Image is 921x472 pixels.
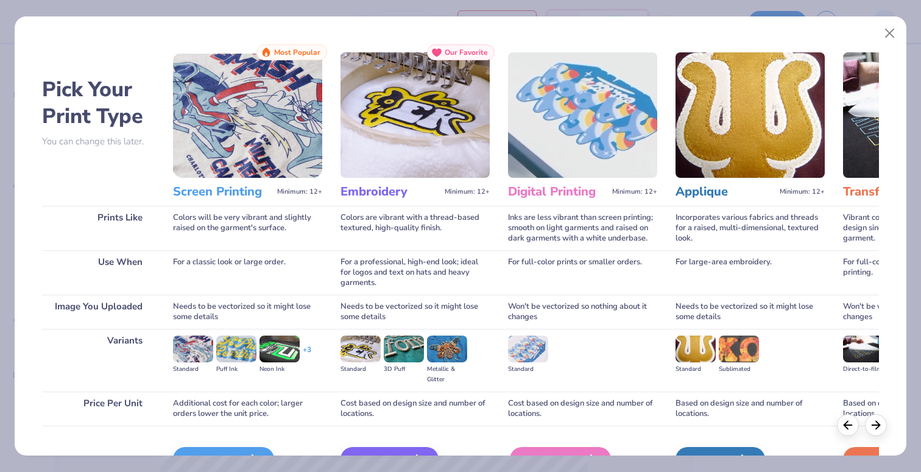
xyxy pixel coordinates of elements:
p: You can change this later. [42,136,155,147]
div: 3D Puff [384,364,424,375]
div: Additional cost for each color; larger orders lower the unit price. [173,392,322,426]
img: Standard [341,336,381,362]
div: Colors are vibrant with a thread-based textured, high-quality finish. [341,206,490,250]
span: Minimum: 12+ [612,188,657,196]
img: Applique [676,52,825,178]
div: Cost based on design size and number of locations. [341,392,490,426]
h3: Embroidery [341,184,440,200]
div: Standard [341,364,381,375]
div: Standard [173,364,213,375]
img: Neon Ink [259,336,300,362]
div: Prints Like [42,206,155,250]
img: Sublimated [719,336,759,362]
div: Based on design size and number of locations. [676,392,825,426]
div: + 3 [303,345,311,365]
div: For full-color prints or smaller orders. [508,250,657,295]
div: Standard [676,364,716,375]
div: Neon Ink [259,364,300,375]
div: For large-area embroidery. [676,250,825,295]
div: Standard [508,364,548,375]
div: Puff Ink [216,364,256,375]
span: Minimum: 12+ [780,188,825,196]
img: Puff Ink [216,336,256,362]
img: Direct-to-film [843,336,883,362]
h3: Digital Printing [508,184,607,200]
img: Digital Printing [508,52,657,178]
h2: Pick Your Print Type [42,76,155,130]
div: Needs to be vectorized so it might lose some details [341,295,490,329]
div: Direct-to-film [843,364,883,375]
img: Standard [173,336,213,362]
div: For a classic look or large order. [173,250,322,295]
div: Needs to be vectorized so it might lose some details [676,295,825,329]
div: Image You Uploaded [42,295,155,329]
div: Won't be vectorized so nothing about it changes [508,295,657,329]
img: Metallic & Glitter [427,336,467,362]
span: Minimum: 12+ [277,188,322,196]
div: For a professional, high-end look; ideal for logos and text on hats and heavy garments. [341,250,490,295]
h3: Applique [676,184,775,200]
div: Cost based on design size and number of locations. [508,392,657,426]
div: Price Per Unit [42,392,155,426]
div: Metallic & Glitter [427,364,467,385]
h3: Screen Printing [173,184,272,200]
span: Most Popular [274,48,320,57]
img: Embroidery [341,52,490,178]
div: Inks are less vibrant than screen printing; smooth on light garments and raised on dark garments ... [508,206,657,250]
button: Close [878,22,902,45]
div: Sublimated [719,364,759,375]
img: Screen Printing [173,52,322,178]
span: Our Favorite [445,48,488,57]
div: Incorporates various fabrics and threads for a raised, multi-dimensional, textured look. [676,206,825,250]
div: Needs to be vectorized so it might lose some details [173,295,322,329]
div: Applique [676,447,765,471]
div: Screen Print [173,447,274,471]
span: Minimum: 12+ [445,188,490,196]
div: Digital Print [510,447,611,471]
div: Variants [42,329,155,392]
img: Standard [676,336,716,362]
img: 3D Puff [384,336,424,362]
img: Standard [508,336,548,362]
div: Colors will be very vibrant and slightly raised on the garment's surface. [173,206,322,250]
div: Embroidery [341,447,439,471]
div: Use When [42,250,155,295]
